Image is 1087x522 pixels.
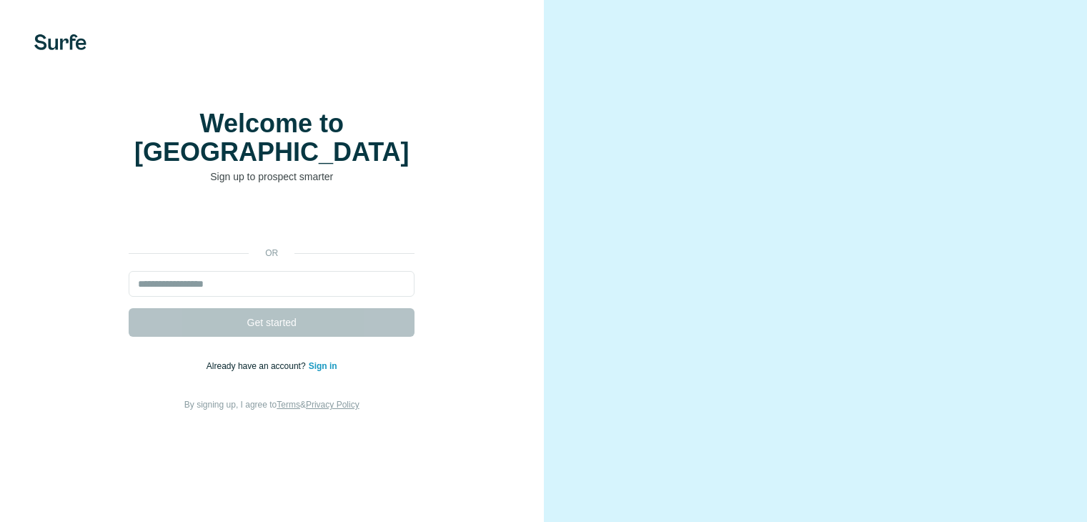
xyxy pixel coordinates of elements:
[121,205,422,237] iframe: Sign in with Google Button
[129,109,415,167] h1: Welcome to [GEOGRAPHIC_DATA]
[129,169,415,184] p: Sign up to prospect smarter
[34,34,86,50] img: Surfe's logo
[184,400,359,410] span: By signing up, I agree to &
[277,400,300,410] a: Terms
[309,361,337,371] a: Sign in
[249,247,294,260] p: or
[207,361,309,371] span: Already have an account?
[306,400,359,410] a: Privacy Policy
